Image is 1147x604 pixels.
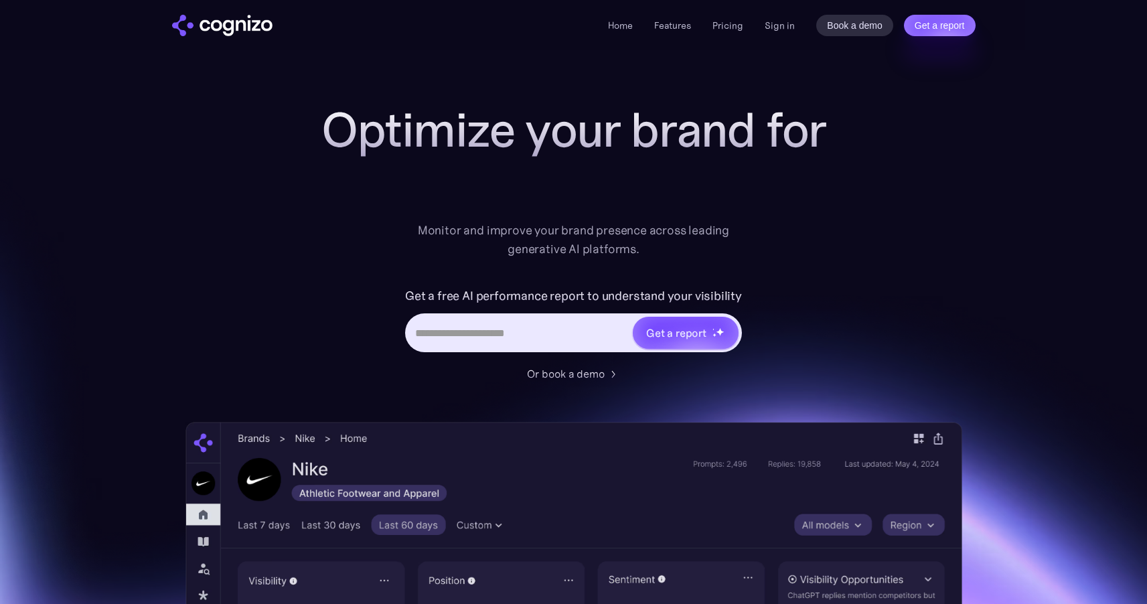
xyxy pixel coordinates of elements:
[631,315,740,350] a: Get a reportstarstarstar
[608,19,633,31] a: Home
[904,15,976,36] a: Get a report
[306,103,842,157] h1: Optimize your brand for
[646,325,706,341] div: Get a report
[409,221,739,258] div: Monitor and improve your brand presence across leading generative AI platforms.
[405,285,742,307] label: Get a free AI performance report to understand your visibility
[172,15,273,36] img: cognizo logo
[816,15,893,36] a: Book a demo
[712,19,743,31] a: Pricing
[712,333,717,337] img: star
[654,19,691,31] a: Features
[712,328,714,330] img: star
[527,366,621,382] a: Or book a demo
[405,285,742,359] form: Hero URL Input Form
[172,15,273,36] a: home
[716,327,724,336] img: star
[527,366,605,382] div: Or book a demo
[765,17,795,33] a: Sign in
